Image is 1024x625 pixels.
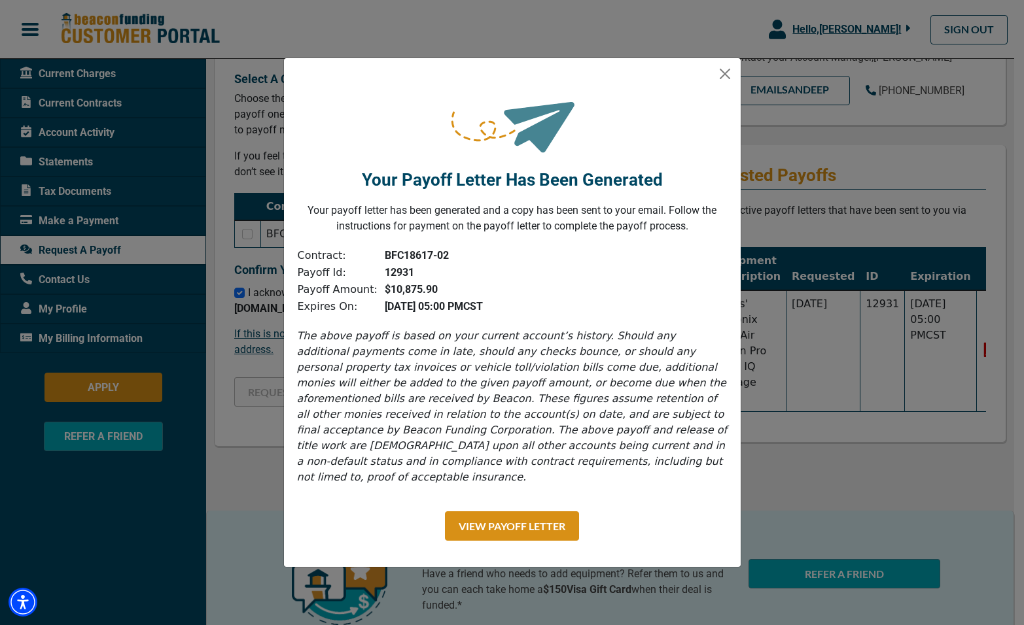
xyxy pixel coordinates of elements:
[297,281,378,298] td: Payoff Amount:
[385,266,414,279] b: 12931
[445,511,579,541] button: View Payoff Letter
[449,79,576,161] img: request-sent.png
[297,298,378,315] td: Expires On:
[294,203,730,234] p: Your payoff letter has been generated and a copy has been sent to your email. Follow the instruct...
[385,300,483,312] b: [DATE] 05:00 PM CST
[385,283,438,296] b: $10,875.90
[297,329,728,483] i: The above payoff is based on your current account’s history. Should any additional payments come ...
[385,249,449,262] b: BFC18617-02
[715,63,735,84] button: Close
[297,247,378,264] td: Contract:
[362,167,663,193] p: Your Payoff Letter Has Been Generated
[297,264,378,281] td: Payoff Id:
[9,588,37,617] div: Accessibility Menu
